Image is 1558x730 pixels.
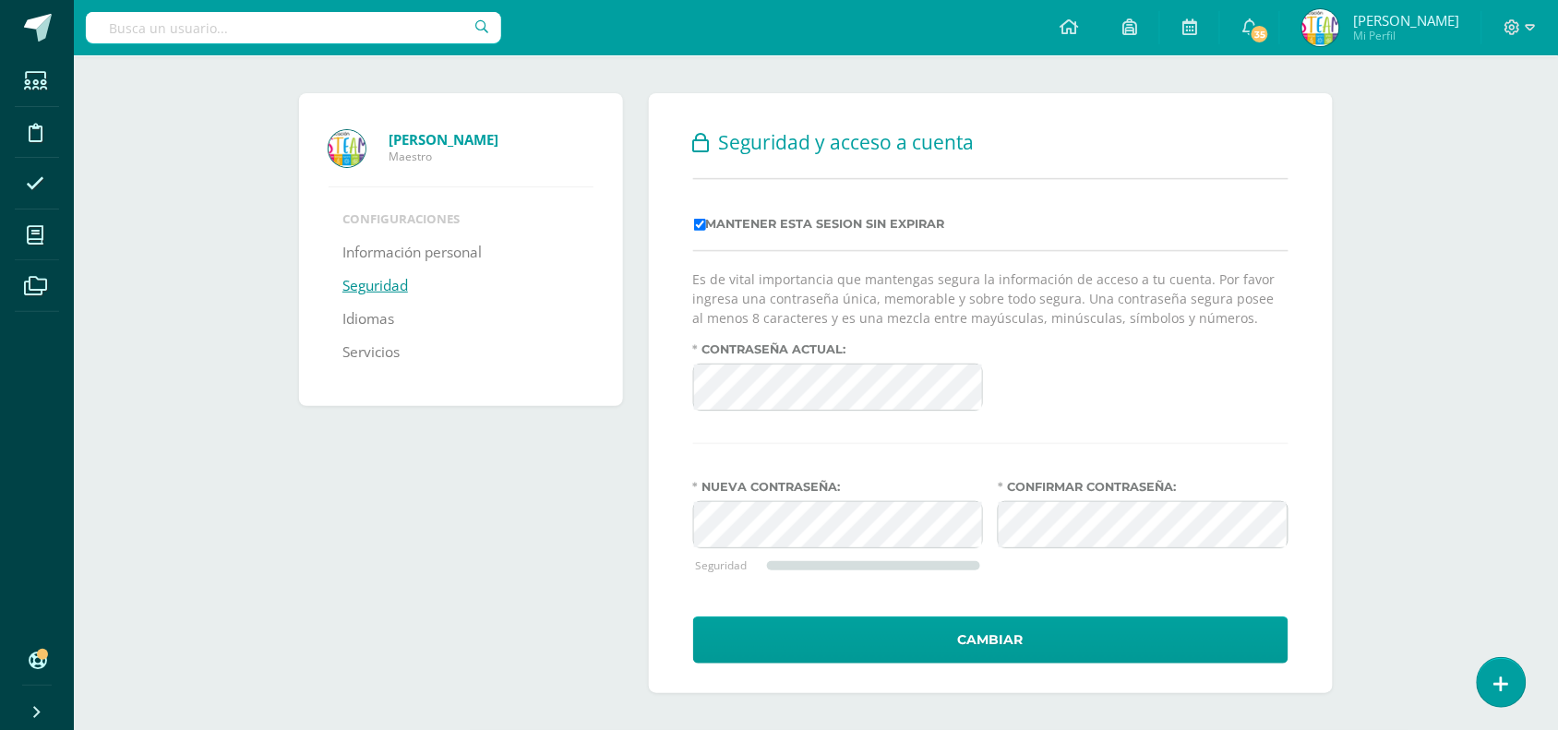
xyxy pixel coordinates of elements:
[694,217,945,231] label: Mantener esta sesion sin expirar
[998,480,1288,494] label: Confirmar contraseña:
[693,616,1288,664] button: Cambiar
[389,130,593,149] a: [PERSON_NAME]
[693,342,984,356] label: Contraseña actual:
[1302,9,1339,46] img: 1be1c609f6fab399714c5a6e3c6492ab.png
[342,236,482,269] a: Información personal
[342,210,580,227] li: Configuraciones
[693,269,1288,328] p: Es de vital importancia que mantengas segura la información de acceso a tu cuenta. Por favor ingr...
[389,149,593,164] span: Maestro
[342,269,408,303] a: Seguridad
[86,12,501,43] input: Busca un usuario...
[342,303,394,336] a: Idiomas
[693,480,984,494] label: Nueva contraseña:
[329,130,366,167] img: Profile picture of Juan Carlos Zamudio
[1353,28,1459,43] span: Mi Perfil
[719,129,975,155] span: Seguridad y acceso a cuenta
[389,130,498,149] strong: [PERSON_NAME]
[696,557,767,572] div: Seguridad
[1250,24,1270,44] span: 35
[342,336,400,369] a: Servicios
[1353,11,1459,30] span: [PERSON_NAME]
[694,219,706,231] input: Mantener esta sesion sin expirar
